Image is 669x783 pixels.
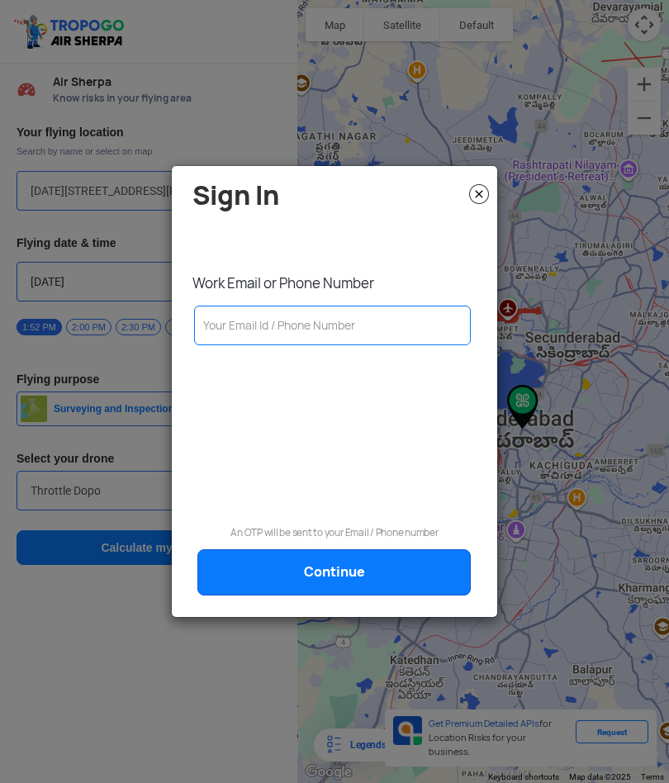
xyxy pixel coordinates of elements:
a: Continue [197,549,471,596]
p: An OTP will be sent to your Email / Phone number [184,524,485,541]
p: Work Email or Phone Number [192,274,485,292]
h4: Sign In [192,181,485,210]
input: Your Email Id / Phone Number [194,306,471,345]
img: close [469,184,489,204]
